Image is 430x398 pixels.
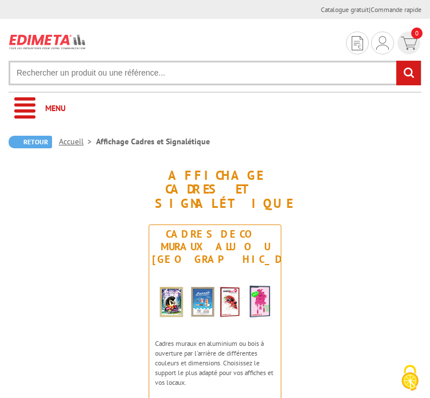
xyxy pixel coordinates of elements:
[371,5,421,14] a: Commande rapide
[321,5,421,14] div: |
[149,269,281,333] img: Cadres Deco Muraux Alu ou Bois
[9,93,421,124] a: Menu
[411,27,423,39] span: 0
[96,136,210,147] li: Affichage Cadres et Signalétique
[396,61,421,85] input: rechercher
[9,136,52,148] a: Retour
[45,103,66,113] span: Menu
[396,31,421,54] a: devis rapide 0
[9,61,421,85] input: Rechercher un produit ou une référence...
[155,168,275,210] h1: Affichage Cadres et Signalétique
[376,36,389,50] img: devis rapide
[155,338,275,388] p: Cadres muraux en aluminium ou bois à ouverture par l'arrière de différentes couleurs et dimension...
[396,364,424,392] img: Cookies (fenêtre modale)
[390,359,430,398] button: Cookies (fenêtre modale)
[152,228,278,266] div: Cadres Deco Muraux Alu ou [GEOGRAPHIC_DATA]
[59,136,96,147] a: Accueil
[9,30,86,53] img: Edimeta
[401,37,417,50] img: devis rapide
[321,5,369,14] a: Catalogue gratuit
[352,36,363,50] img: devis rapide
